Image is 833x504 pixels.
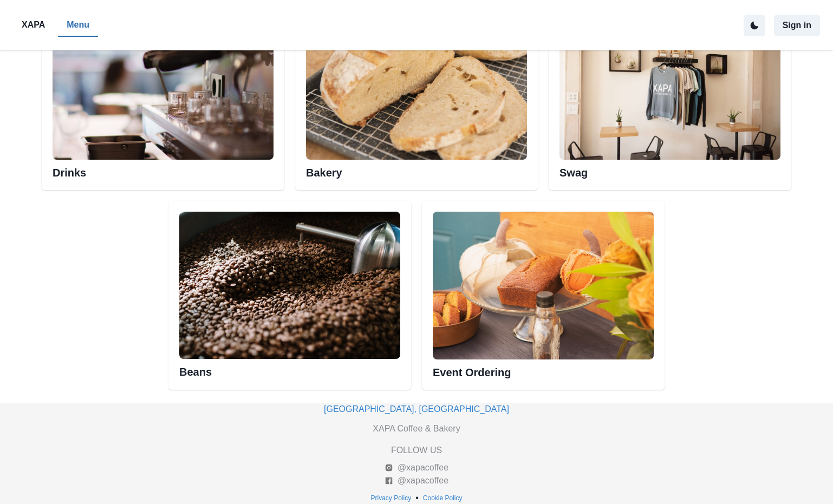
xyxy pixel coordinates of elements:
[549,2,791,191] div: Swag
[306,160,527,179] h2: Bakery
[53,12,274,160] img: Esspresso machine
[67,18,89,31] p: Menu
[42,2,284,191] div: Esspresso machineDrinks
[373,422,460,435] p: XAPA Coffee & Bakery
[385,474,448,487] a: @xapacoffee
[22,18,45,31] p: XAPA
[168,201,411,389] div: Beans
[324,404,509,414] a: [GEOGRAPHIC_DATA], [GEOGRAPHIC_DATA]
[422,201,665,389] div: Event Ordering
[744,15,765,36] button: active dark theme mode
[53,160,274,179] h2: Drinks
[559,160,780,179] h2: Swag
[391,444,442,457] p: FOLLOW US
[385,461,448,474] a: @xapacoffee
[295,2,538,191] div: Bakery
[433,359,654,379] h2: Event Ordering
[371,493,412,503] p: Privacy Policy
[774,15,820,36] button: Sign in
[423,493,463,503] p: Cookie Policy
[179,359,400,378] h2: Beans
